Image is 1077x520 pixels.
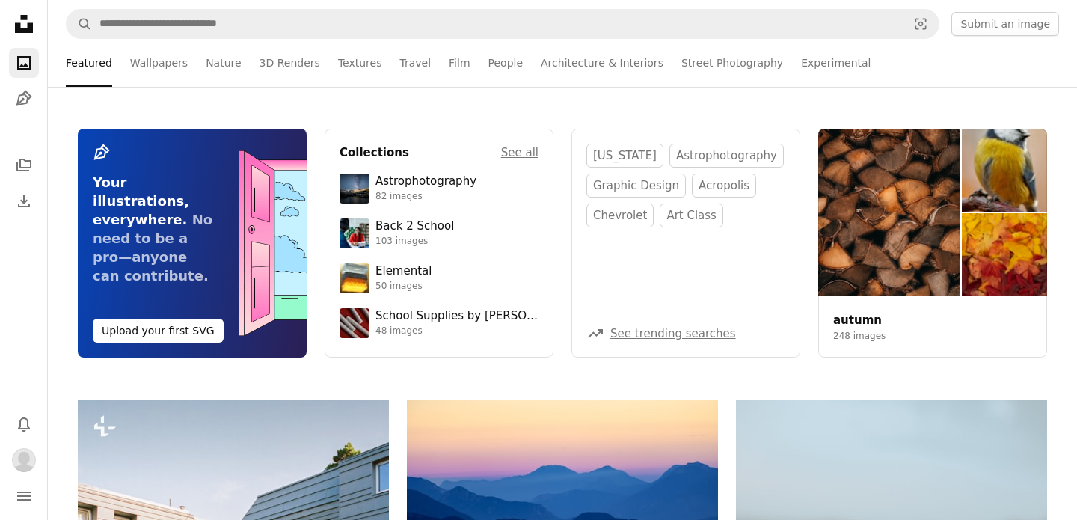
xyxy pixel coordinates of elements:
a: Elemental50 images [340,263,538,293]
button: Visual search [903,10,939,38]
div: Elemental [375,264,432,279]
a: Film [449,39,470,87]
div: School Supplies by [PERSON_NAME] [375,309,538,324]
a: See all [501,144,538,162]
img: photo-1538592487700-be96de73306f [340,174,369,204]
a: Back 2 School103 images [340,218,538,248]
a: Street Photography [681,39,783,87]
div: Back 2 School [375,219,454,234]
img: premium_photo-1683135218355-6d72011bf303 [340,218,369,248]
a: Astrophotography82 images [340,174,538,204]
img: premium_photo-1751985761161-8a269d884c29 [340,263,369,293]
a: chevrolet [586,204,654,227]
a: Nature [206,39,241,87]
a: 3D Renders [260,39,320,87]
a: art class [660,204,723,227]
a: astrophotography [669,144,784,168]
button: Submit an image [951,12,1059,36]
a: See trending searches [610,327,736,340]
img: Avatar of user Laura Bako [12,448,36,472]
a: Experimental [801,39,871,87]
div: Astrophotography [375,174,476,189]
a: autumn [833,313,882,327]
a: Home — Unsplash [9,9,39,42]
a: People [488,39,524,87]
span: Your illustrations, everywhere. [93,174,189,227]
form: Find visuals sitewide [66,9,939,39]
button: Profile [9,445,39,475]
a: Travel [399,39,431,87]
a: Collections [9,150,39,180]
div: 82 images [375,191,476,203]
a: graphic design [586,174,686,198]
button: Search Unsplash [67,10,92,38]
a: Illustrations [9,84,39,114]
img: premium_photo-1715107534993-67196b65cde7 [340,308,369,338]
a: [US_STATE] [586,144,663,168]
a: acropolis [692,174,756,198]
button: Notifications [9,409,39,439]
a: Textures [338,39,382,87]
div: 103 images [375,236,454,248]
button: Menu [9,481,39,511]
a: School Supplies by [PERSON_NAME]48 images [340,308,538,338]
button: Upload your first SVG [93,319,224,343]
div: 48 images [375,325,538,337]
a: Download History [9,186,39,216]
a: Layered blue mountains under a pastel sky [407,489,718,503]
a: Photos [9,48,39,78]
a: Wallpapers [130,39,188,87]
h4: Collections [340,144,409,162]
a: Architecture & Interiors [541,39,663,87]
div: 50 images [375,281,432,293]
